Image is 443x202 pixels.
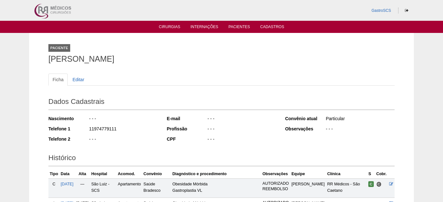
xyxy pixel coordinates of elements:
[405,9,408,12] i: Sair
[48,136,88,142] div: Telefone 2
[261,169,290,179] th: Observações
[75,169,90,179] th: Alta
[159,25,180,31] a: Cirurgias
[375,169,388,179] th: Cobr.
[207,115,276,123] div: - - -
[59,169,75,179] th: Data
[90,169,117,179] th: Hospital
[167,136,207,142] div: CPF
[290,178,326,198] td: [PERSON_NAME]
[88,136,158,144] div: - - -
[167,126,207,132] div: Profissão
[68,74,88,86] a: Editar
[50,181,58,187] div: C
[207,136,276,144] div: - - -
[229,25,250,31] a: Pacientes
[290,169,326,179] th: Equipe
[88,115,158,123] div: - - -
[61,182,73,186] a: [DATE]
[171,169,261,179] th: Diagnóstico e procedimento
[116,169,142,179] th: Acomod.
[326,169,367,179] th: Clínica
[167,115,207,122] div: E-mail
[263,181,289,192] p: AUTORIZADO REEMBOLSO
[88,126,158,134] div: 11974779111
[325,126,395,134] div: - - -
[48,169,59,179] th: Tipo
[116,178,142,198] td: Apartamento
[372,8,391,13] a: GastroSCS
[190,25,218,31] a: Internações
[325,115,395,123] div: Particular
[75,178,90,198] td: —
[260,25,284,31] a: Cadastros
[376,182,382,187] span: Consultório
[48,151,395,166] h2: Histórico
[142,169,171,179] th: Convênio
[48,95,395,110] h2: Dados Cadastrais
[207,126,276,134] div: - - -
[285,126,325,132] div: Observações
[48,44,70,52] div: Paciente
[48,74,68,86] a: Ficha
[367,169,375,179] th: S
[48,55,395,63] h1: [PERSON_NAME]
[48,115,88,122] div: Nascimento
[142,178,171,198] td: Saúde Bradesco
[48,126,88,132] div: Telefone 1
[285,115,325,122] div: Convênio atual
[90,178,117,198] td: São Luiz - SCS
[368,181,374,187] span: Confirmada
[171,178,261,198] td: Obesidade Mórbida Gastroplastia VL
[326,178,367,198] td: RR Médicos - São Caetano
